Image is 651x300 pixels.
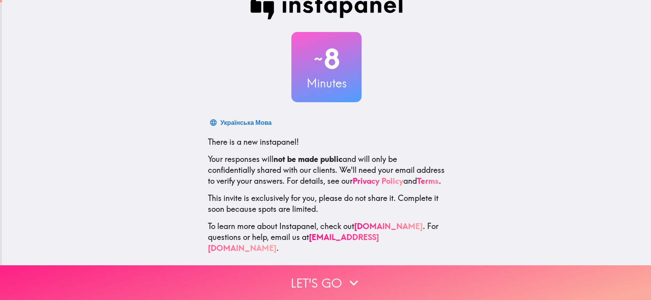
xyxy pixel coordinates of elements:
[291,75,362,91] h3: Minutes
[220,117,271,128] div: Українська Мова
[208,137,299,147] span: There is a new instapanel!
[353,176,403,186] a: Privacy Policy
[291,43,362,75] h2: 8
[208,232,379,253] a: [EMAIL_ADDRESS][DOMAIN_NAME]
[208,154,445,186] p: Your responses will and will only be confidentially shared with our clients. We'll need your emai...
[273,154,342,164] b: not be made public
[354,221,423,231] a: [DOMAIN_NAME]
[208,115,275,130] button: Українська Мова
[208,221,445,254] p: To learn more about Instapanel, check out . For questions or help, email us at .
[313,47,324,71] span: ~
[208,193,445,215] p: This invite is exclusively for you, please do not share it. Complete it soon because spots are li...
[417,176,439,186] a: Terms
